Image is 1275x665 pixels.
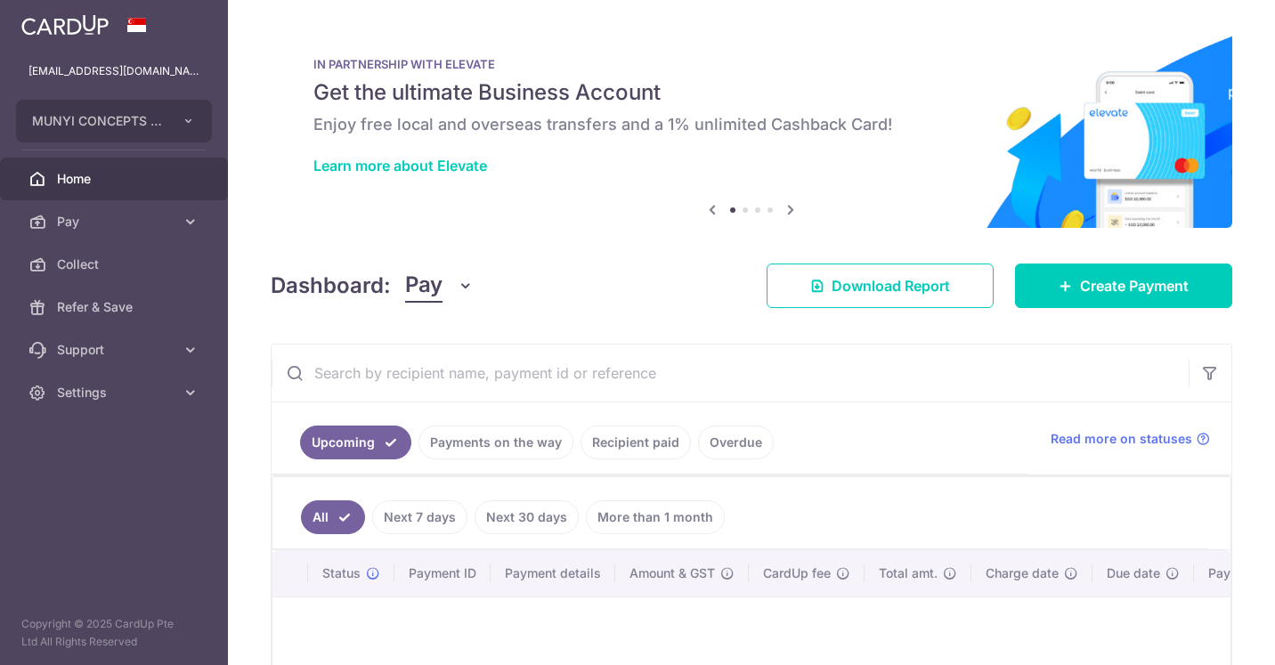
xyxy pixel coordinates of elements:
[491,550,615,596] th: Payment details
[1080,275,1189,296] span: Create Payment
[586,500,725,534] a: More than 1 month
[32,112,164,130] span: MUNYI CONCEPTS PTE. LTD.
[57,255,175,273] span: Collect
[57,384,175,401] span: Settings
[418,426,573,459] a: Payments on the way
[28,62,199,80] p: [EMAIL_ADDRESS][DOMAIN_NAME]
[581,426,691,459] a: Recipient paid
[767,264,994,308] a: Download Report
[372,500,467,534] a: Next 7 days
[57,170,175,188] span: Home
[313,78,1190,107] h5: Get the ultimate Business Account
[629,564,715,582] span: Amount & GST
[1051,430,1210,448] a: Read more on statuses
[313,57,1190,71] p: IN PARTNERSHIP WITH ELEVATE
[879,564,938,582] span: Total amt.
[832,275,950,296] span: Download Report
[21,14,109,36] img: CardUp
[405,269,443,303] span: Pay
[272,345,1189,401] input: Search by recipient name, payment id or reference
[1051,430,1192,448] span: Read more on statuses
[57,213,175,231] span: Pay
[57,341,175,359] span: Support
[300,426,411,459] a: Upcoming
[1107,564,1160,582] span: Due date
[313,114,1190,135] h6: Enjoy free local and overseas transfers and a 1% unlimited Cashback Card!
[405,269,474,303] button: Pay
[271,270,391,302] h4: Dashboard:
[301,500,365,534] a: All
[322,564,361,582] span: Status
[763,564,831,582] span: CardUp fee
[986,564,1059,582] span: Charge date
[1015,264,1232,308] a: Create Payment
[313,157,487,174] a: Learn more about Elevate
[475,500,579,534] a: Next 30 days
[698,426,774,459] a: Overdue
[57,298,175,316] span: Refer & Save
[271,28,1232,228] img: Renovation banner
[16,100,212,142] button: MUNYI CONCEPTS PTE. LTD.
[394,550,491,596] th: Payment ID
